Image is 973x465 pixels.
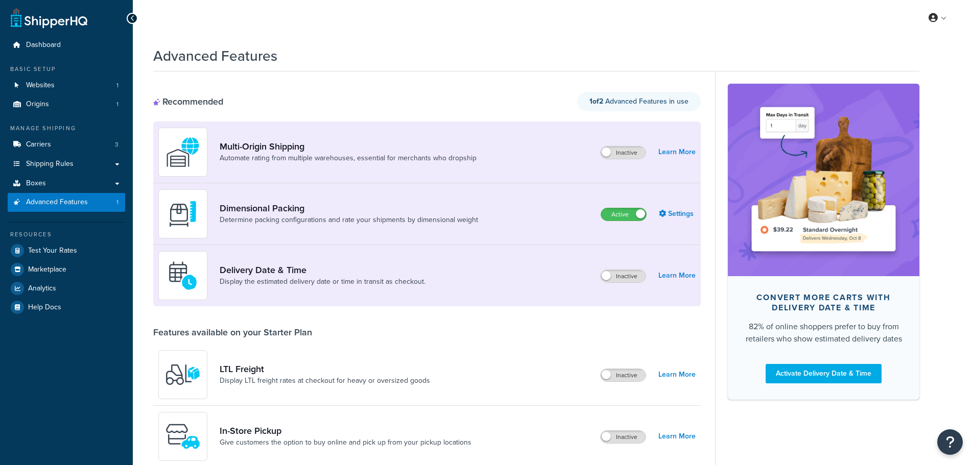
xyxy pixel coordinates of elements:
[26,198,88,207] span: Advanced Features
[28,303,61,312] span: Help Docs
[220,264,425,276] a: Delivery Date & Time
[8,76,125,95] li: Websites
[115,140,118,149] span: 3
[8,241,125,260] a: Test Your Rates
[220,425,471,436] a: In-Store Pickup
[601,431,646,443] label: Inactive
[220,376,430,386] a: Display LTL freight rates at checkout for heavy or oversized goods
[8,174,125,193] a: Boxes
[26,140,51,149] span: Carriers
[8,124,125,133] div: Manage Shipping
[8,65,125,74] div: Basic Setup
[659,207,696,221] a: Settings
[220,437,471,448] a: Give customers the option to buy online and pick up from your pickup locations
[26,160,74,168] span: Shipping Rules
[601,208,646,221] label: Active
[8,155,125,174] a: Shipping Rules
[601,270,646,282] label: Inactive
[8,76,125,95] a: Websites1
[165,357,201,393] img: y79ZsPf0fXUFUhFXDzUgf+ktZg5F2+ohG75+v3d2s1D9TjoU8PiyCIluIjV41seZevKCRuEjTPPOKHJsQcmKCXGdfprl3L4q7...
[28,265,66,274] span: Marketplace
[153,96,223,107] div: Recommended
[26,179,46,188] span: Boxes
[743,99,904,260] img: feature-image-ddt-36eae7f7280da8017bfb280eaccd9c446f90b1fe08728e4019434db127062ab4.png
[744,292,903,313] div: Convert more carts with delivery date & time
[153,46,277,66] h1: Advanced Features
[589,96,689,107] span: Advanced Features in use
[8,298,125,316] a: Help Docs
[165,134,201,170] img: WatD5o0RtDAAAAAElFTkSuQmCC
[220,277,425,287] a: Display the estimated delivery date or time in transit as checkout.
[8,95,125,114] a: Origins1
[601,146,646,159] label: Inactive
[220,153,477,163] a: Automate rating from multiple warehouses, essential for merchants who dropship
[8,95,125,114] li: Origins
[8,279,125,298] a: Analytics
[658,268,696,283] a: Learn More
[116,100,118,109] span: 1
[26,81,55,90] span: Websites
[658,429,696,444] a: Learn More
[8,193,125,212] a: Advanced Features1
[601,369,646,381] label: Inactive
[220,203,478,214] a: Dimensional Packing
[26,41,61,50] span: Dashboard
[28,247,77,255] span: Test Your Rates
[116,81,118,90] span: 1
[165,258,201,293] img: gfkeb5ejjkALwAAAABJRU5ErkJggg==
[28,284,56,293] span: Analytics
[8,135,125,154] a: Carriers3
[165,196,201,232] img: DTVBYsAAAAAASUVORK5CYII=
[589,96,603,107] strong: 1 of 2
[165,419,201,454] img: wfgcfpwTIucLEAAAAASUVORK5CYII=
[220,363,430,375] a: LTL Freight
[26,100,49,109] span: Origins
[220,141,477,152] a: Multi-Origin Shipping
[658,368,696,382] a: Learn More
[8,260,125,279] a: Marketplace
[766,364,882,383] a: Activate Delivery Date & Time
[8,193,125,212] li: Advanced Features
[8,135,125,154] li: Carriers
[8,230,125,239] div: Resources
[220,215,478,225] a: Determine packing configurations and rate your shipments by dimensional weight
[116,198,118,207] span: 1
[153,327,312,338] div: Features available on your Starter Plan
[937,429,963,455] button: Open Resource Center
[8,36,125,55] a: Dashboard
[658,145,696,159] a: Learn More
[744,321,903,345] div: 82% of online shoppers prefer to buy from retailers who show estimated delivery dates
